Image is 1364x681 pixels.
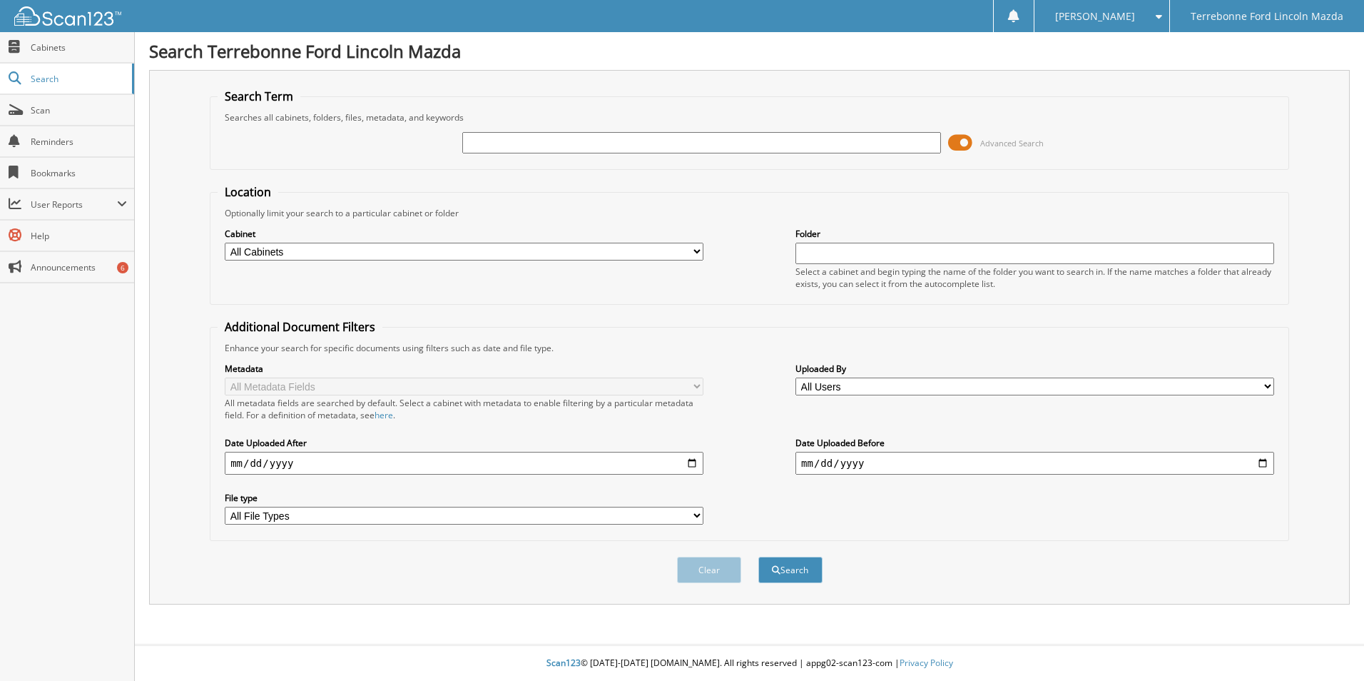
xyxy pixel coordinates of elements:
[225,228,703,240] label: Cabinet
[31,104,127,116] span: Scan
[1191,12,1343,21] span: Terrebonne Ford Lincoln Mazda
[980,138,1044,148] span: Advanced Search
[218,207,1281,219] div: Optionally limit your search to a particular cabinet or folder
[546,657,581,669] span: Scan123
[31,41,127,54] span: Cabinets
[225,452,703,475] input: start
[225,492,703,504] label: File type
[218,319,382,335] legend: Additional Document Filters
[14,6,121,26] img: scan123-logo-white.svg
[900,657,953,669] a: Privacy Policy
[795,266,1274,290] div: Select a cabinet and begin typing the name of the folder you want to search in. If the name match...
[795,363,1274,375] label: Uploaded By
[225,363,703,375] label: Metadata
[31,73,125,85] span: Search
[795,437,1274,449] label: Date Uploaded Before
[1055,12,1135,21] span: [PERSON_NAME]
[31,136,127,148] span: Reminders
[795,452,1274,475] input: end
[677,557,741,583] button: Clear
[31,167,127,179] span: Bookmarks
[117,262,128,273] div: 6
[225,397,703,421] div: All metadata fields are searched by default. Select a cabinet with metadata to enable filtering b...
[218,342,1281,354] div: Enhance your search for specific documents using filters such as date and file type.
[31,261,127,273] span: Announcements
[225,437,703,449] label: Date Uploaded After
[795,228,1274,240] label: Folder
[31,198,117,211] span: User Reports
[218,184,278,200] legend: Location
[375,409,393,421] a: here
[31,230,127,242] span: Help
[135,646,1364,681] div: © [DATE]-[DATE] [DOMAIN_NAME]. All rights reserved | appg02-scan123-com |
[218,111,1281,123] div: Searches all cabinets, folders, files, metadata, and keywords
[758,557,823,583] button: Search
[218,89,300,104] legend: Search Term
[149,39,1350,63] h1: Search Terrebonne Ford Lincoln Mazda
